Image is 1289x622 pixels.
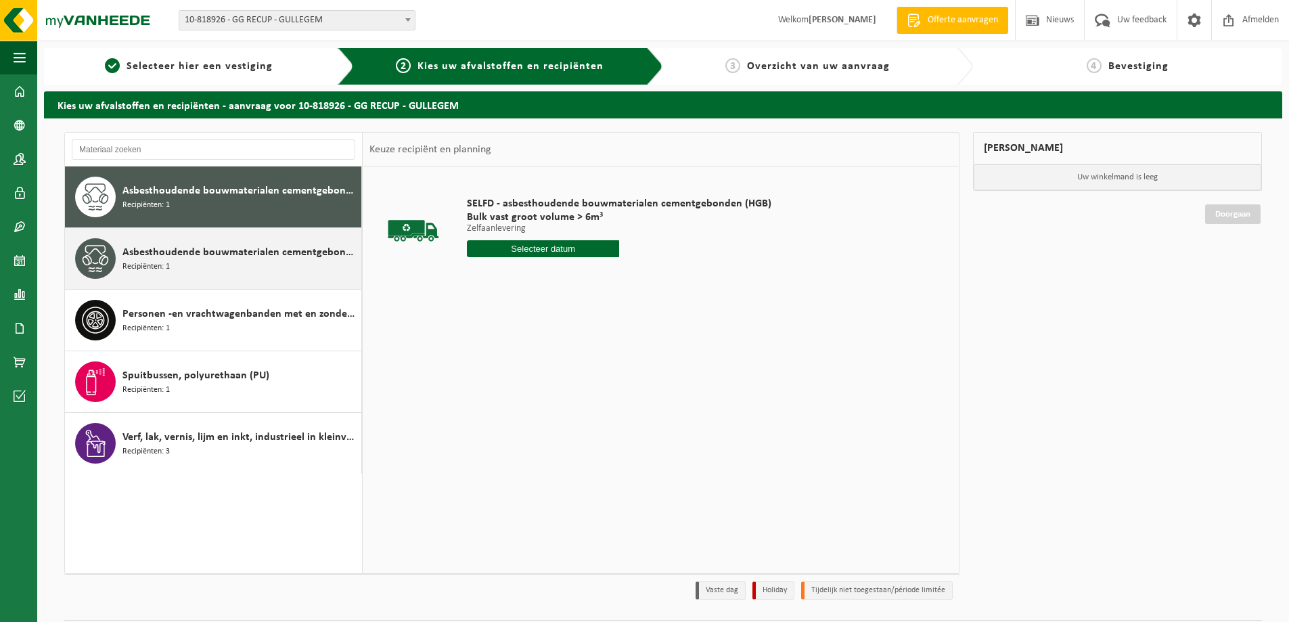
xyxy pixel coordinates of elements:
[467,210,771,224] span: Bulk vast groot volume > 6m³
[179,11,415,30] span: 10-818926 - GG RECUP - GULLEGEM
[65,413,362,474] button: Verf, lak, vernis, lijm en inkt, industrieel in kleinverpakking Recipiënten: 3
[122,384,170,397] span: Recipiënten: 1
[467,197,771,210] span: SELFD - asbesthoudende bouwmaterialen cementgebonden (HGB)
[1205,204,1261,224] a: Doorgaan
[105,58,120,73] span: 1
[696,581,746,600] li: Vaste dag
[122,244,358,261] span: Asbesthoudende bouwmaterialen cementgebonden met isolatie(hechtgebonden)
[1087,58,1102,73] span: 4
[974,164,1262,190] p: Uw winkelmand is leeg
[122,261,170,273] span: Recipiënten: 1
[65,228,362,290] button: Asbesthoudende bouwmaterialen cementgebonden met isolatie(hechtgebonden) Recipiënten: 1
[72,139,355,160] input: Materiaal zoeken
[924,14,1001,27] span: Offerte aanvragen
[51,58,327,74] a: 1Selecteer hier een vestiging
[747,61,890,72] span: Overzicht van uw aanvraag
[179,10,415,30] span: 10-818926 - GG RECUP - GULLEGEM
[897,7,1008,34] a: Offerte aanvragen
[65,166,362,228] button: Asbesthoudende bouwmaterialen cementgebonden (hechtgebonden) Recipiënten: 1
[467,240,619,257] input: Selecteer datum
[127,61,273,72] span: Selecteer hier een vestiging
[122,322,170,335] span: Recipiënten: 1
[122,306,358,322] span: Personen -en vrachtwagenbanden met en zonder velg
[363,133,498,166] div: Keuze recipiënt en planning
[65,290,362,351] button: Personen -en vrachtwagenbanden met en zonder velg Recipiënten: 1
[122,445,170,458] span: Recipiënten: 3
[1108,61,1169,72] span: Bevestiging
[122,429,358,445] span: Verf, lak, vernis, lijm en inkt, industrieel in kleinverpakking
[396,58,411,73] span: 2
[725,58,740,73] span: 3
[122,199,170,212] span: Recipiënten: 1
[809,15,876,25] strong: [PERSON_NAME]
[973,132,1263,164] div: [PERSON_NAME]
[801,581,953,600] li: Tijdelijk niet toegestaan/période limitée
[65,351,362,413] button: Spuitbussen, polyurethaan (PU) Recipiënten: 1
[467,224,771,234] p: Zelfaanlevering
[752,581,794,600] li: Holiday
[417,61,604,72] span: Kies uw afvalstoffen en recipiënten
[44,91,1282,118] h2: Kies uw afvalstoffen en recipiënten - aanvraag voor 10-818926 - GG RECUP - GULLEGEM
[122,368,269,384] span: Spuitbussen, polyurethaan (PU)
[122,183,358,199] span: Asbesthoudende bouwmaterialen cementgebonden (hechtgebonden)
